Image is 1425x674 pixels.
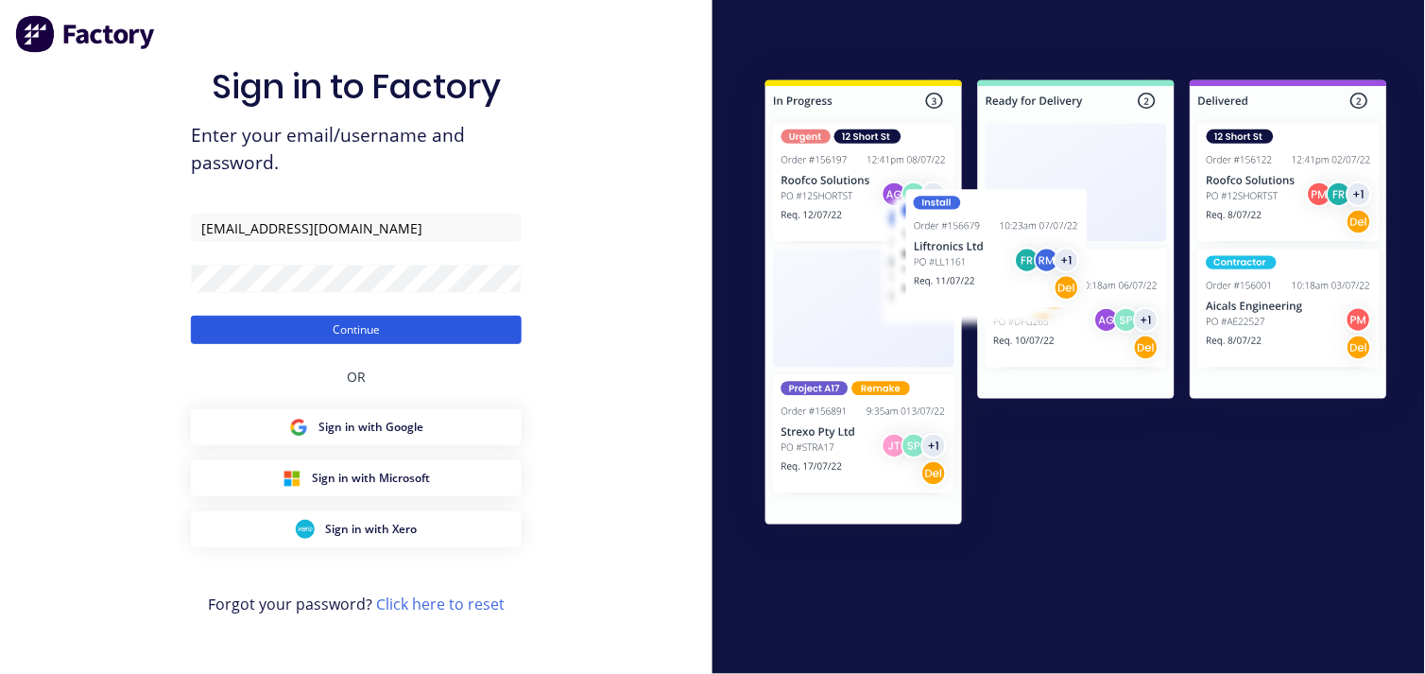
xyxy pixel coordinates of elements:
[326,521,418,538] span: Sign in with Xero
[191,409,522,445] button: Google Sign inSign in with Google
[191,122,522,177] span: Enter your email/username and password.
[319,419,424,436] span: Sign in with Google
[15,15,157,53] img: Factory
[728,45,1425,565] img: Sign in
[212,66,501,107] h1: Sign in to Factory
[313,470,431,487] span: Sign in with Microsoft
[208,593,505,615] span: Forgot your password?
[283,469,301,488] img: Microsoft Sign in
[191,460,522,496] button: Microsoft Sign inSign in with Microsoft
[376,594,505,614] a: Click here to reset
[191,511,522,547] button: Xero Sign inSign in with Xero
[347,344,366,409] div: OR
[191,316,522,344] button: Continue
[191,214,522,242] input: Email/Username
[289,418,308,437] img: Google Sign in
[296,520,315,539] img: Xero Sign in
